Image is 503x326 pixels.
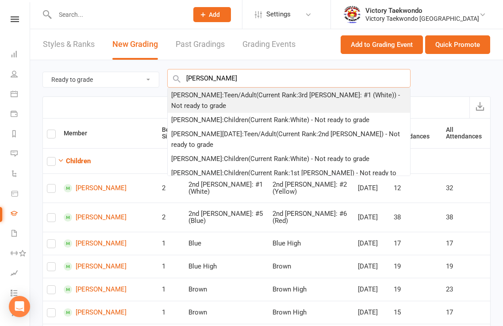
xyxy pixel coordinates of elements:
a: Grading Events [242,29,296,60]
td: Brown High [269,301,354,324]
td: 2nd [PERSON_NAME]: #2 (Yellow) [269,173,354,203]
strong: Children [66,157,91,165]
td: 17 [442,301,490,324]
td: 19 [390,255,442,278]
a: Product Sales [11,184,31,204]
img: thumb_image1542833469.png [343,6,361,23]
td: 1 [158,301,184,324]
a: Assessments [11,264,31,284]
td: [DATE] [354,301,390,324]
div: [PERSON_NAME][DATE] : Teen/Adult (Current Rank: 2nd [PERSON_NAME] ) - Not ready to grade [171,129,407,150]
div: Victory Taekwondo [GEOGRAPHIC_DATA] [365,15,479,23]
td: [DATE] [354,278,390,301]
div: [PERSON_NAME] : Children (Current Rank: White ) - Not ready to grade [171,153,369,164]
td: 17 [442,232,490,255]
div: [PERSON_NAME] : Children (Current Rank: White ) - Not ready to grade [171,115,369,125]
a: [PERSON_NAME] [64,213,154,222]
div: Victory Taekwondo [365,7,479,15]
input: Add Member to Report [167,69,411,88]
a: Reports [11,125,31,145]
td: Brown High [269,278,354,301]
td: 2nd [PERSON_NAME]: #1 (White) [184,173,269,203]
td: Blue High [269,232,354,255]
a: Calendar [11,85,31,105]
th: Member [60,119,158,148]
th: All Attendances [442,119,490,148]
td: Brown [184,301,269,324]
td: 1 [158,232,184,255]
th: Belt Size [158,119,184,148]
button: Add [193,7,231,22]
a: [PERSON_NAME] [64,285,154,294]
button: Quick Promote [425,35,490,54]
td: 15 [390,301,442,324]
td: 38 [390,203,442,232]
a: People [11,65,31,85]
th: Style Attendances [390,119,442,148]
td: 23 [442,278,490,301]
td: Brown [269,255,354,278]
td: 2 [158,203,184,232]
td: Blue [184,232,269,255]
td: 17 [390,232,442,255]
a: [PERSON_NAME] [64,239,154,248]
td: 2 [158,173,184,203]
div: [PERSON_NAME] : Teen/Adult (Current Rank: 3rd [PERSON_NAME]: #1 (White) ) - Not ready to grade [171,90,407,111]
td: 32 [442,173,490,203]
td: 38 [442,203,490,232]
td: Brown [184,278,269,301]
span: Add [209,11,220,18]
td: [DATE] [354,203,390,232]
td: 19 [442,255,490,278]
a: Payments [11,105,31,125]
a: [PERSON_NAME] [64,308,154,317]
div: Open Intercom Messenger [9,296,30,317]
td: [DATE] [354,255,390,278]
a: Dashboard [11,45,31,65]
td: [DATE] [354,232,390,255]
td: Blue High [184,255,269,278]
a: New Grading [112,29,158,60]
a: Styles & Ranks [43,29,95,60]
td: 1 [158,255,184,278]
a: Past Gradings [176,29,225,60]
button: Children [58,156,91,166]
th: Select all [43,119,60,148]
a: [PERSON_NAME] [64,184,154,192]
button: Add to Grading Event [341,35,423,54]
td: 1 [158,278,184,301]
input: Search... [52,8,182,21]
td: 19 [390,278,442,301]
td: 2nd [PERSON_NAME]: #6 (Red) [269,203,354,232]
td: 12 [390,173,442,203]
td: [DATE] [354,173,390,203]
td: 2nd [PERSON_NAME]: #5 (Blue) [184,203,269,232]
span: Settings [266,4,291,24]
a: [PERSON_NAME] [64,262,154,271]
div: [PERSON_NAME] : Children (Current Rank: 1st [PERSON_NAME] ) - Not ready to grade [171,168,407,189]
